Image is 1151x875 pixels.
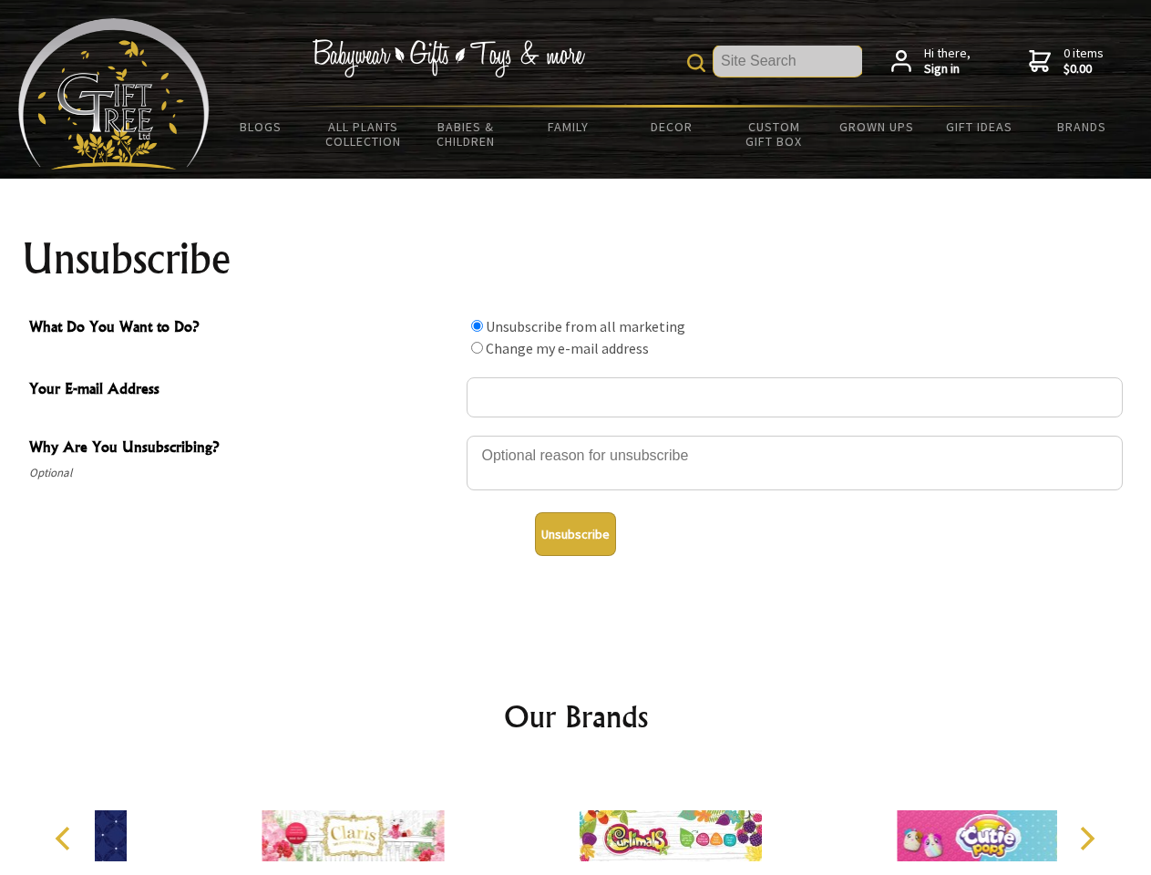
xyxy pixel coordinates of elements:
a: Hi there,Sign in [891,46,971,77]
span: Hi there, [924,46,971,77]
strong: Sign in [924,61,971,77]
a: BLOGS [210,108,313,146]
span: What Do You Want to Do? [29,315,457,342]
a: Brands [1031,108,1134,146]
a: Babies & Children [415,108,518,160]
button: Next [1066,818,1106,859]
span: Why Are You Unsubscribing? [29,436,457,462]
label: Unsubscribe from all marketing [486,317,685,335]
h1: Unsubscribe [22,237,1130,281]
img: Babywear - Gifts - Toys & more [312,39,585,77]
a: Grown Ups [825,108,928,146]
a: Decor [620,108,723,146]
button: Previous [46,818,86,859]
img: Babyware - Gifts - Toys and more... [18,18,210,170]
a: Custom Gift Box [723,108,826,160]
button: Unsubscribe [535,512,616,556]
a: Gift Ideas [928,108,1031,146]
strong: $0.00 [1064,61,1104,77]
img: product search [687,54,705,72]
span: 0 items [1064,45,1104,77]
h2: Our Brands [36,695,1115,738]
span: Optional [29,462,457,484]
input: Site Search [714,46,862,77]
input: What Do You Want to Do? [471,342,483,354]
input: Your E-mail Address [467,377,1123,417]
input: What Do You Want to Do? [471,320,483,332]
a: Family [518,108,621,146]
a: 0 items$0.00 [1029,46,1104,77]
textarea: Why Are You Unsubscribing? [467,436,1123,490]
label: Change my e-mail address [486,339,649,357]
span: Your E-mail Address [29,377,457,404]
a: All Plants Collection [313,108,416,160]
